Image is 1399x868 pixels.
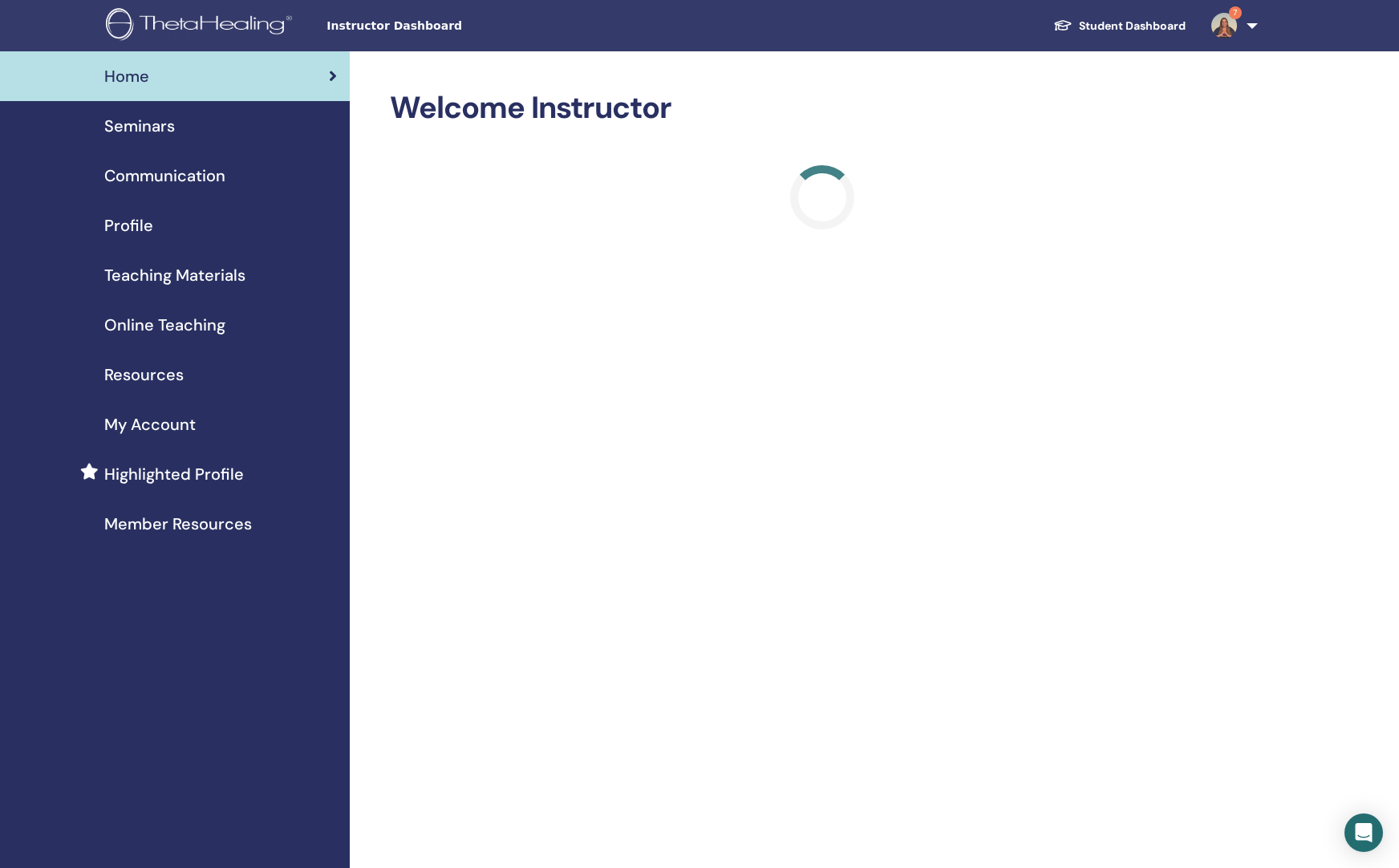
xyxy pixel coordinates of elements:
span: Member Resources [104,512,252,536]
a: Student Dashboard [1040,11,1198,41]
span: Online Teaching [104,313,225,337]
img: default.jpg [1211,13,1237,39]
div: Open Intercom Messenger [1344,813,1383,852]
h2: Welcome Instructor [390,90,1255,127]
span: Teaching Materials [104,263,245,287]
span: Profile [104,213,153,237]
span: Communication [104,164,225,188]
img: graduation-cap-white.svg [1053,18,1073,32]
span: Instructor Dashboard [326,18,567,34]
img: logo.png [106,8,298,44]
span: 7 [1229,6,1242,19]
span: Home [104,64,149,88]
span: Resources [104,363,184,387]
span: My Account [104,412,196,436]
span: Seminars [104,114,175,138]
span: Highlighted Profile [104,462,244,486]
